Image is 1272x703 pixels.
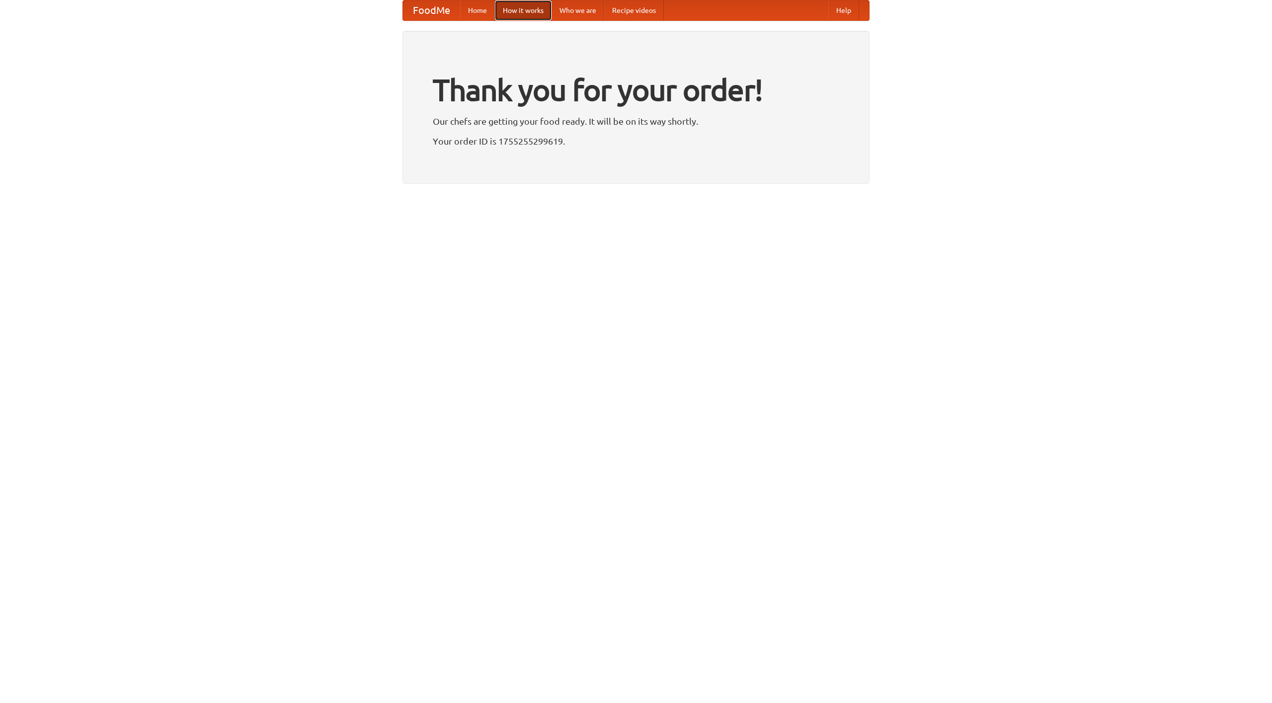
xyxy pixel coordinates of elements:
[460,0,495,20] a: Home
[433,114,839,129] p: Our chefs are getting your food ready. It will be on its way shortly.
[495,0,552,20] a: How it works
[828,0,859,20] a: Help
[552,0,604,20] a: Who we are
[403,0,460,20] a: FoodMe
[433,66,839,114] h1: Thank you for your order!
[433,134,839,149] p: Your order ID is 1755255299619.
[604,0,664,20] a: Recipe videos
